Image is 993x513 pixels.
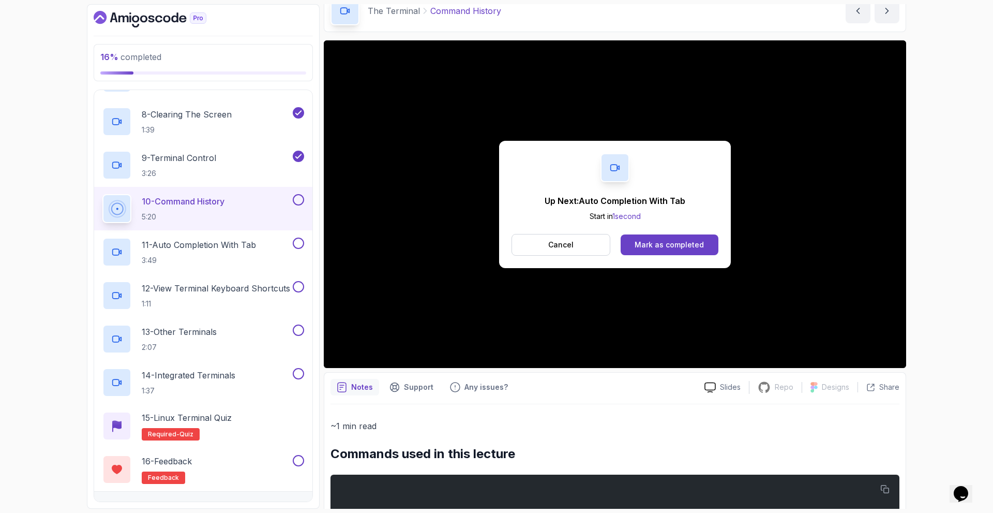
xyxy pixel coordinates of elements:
p: 16 - Feedback [142,455,192,467]
p: 3:49 [142,255,256,266]
p: 9 - Terminal Control [142,152,216,164]
p: 2:07 [142,342,217,353]
p: 10 - Command History [142,195,224,208]
p: Any issues? [464,382,508,392]
p: 1:39 [142,125,232,135]
a: Dashboard [94,11,230,27]
button: Share [857,382,899,392]
p: 13 - Other Terminals [142,326,217,338]
span: quiz [179,430,193,438]
button: Feedback button [444,379,514,395]
p: 8 - Clearing The Screen [142,108,232,121]
p: Share [879,382,899,392]
button: 11-Auto Completion With Tab3:49 [102,238,304,267]
button: Support button [383,379,440,395]
a: Slides [696,382,749,393]
button: 9-Terminal Control3:26 [102,151,304,180]
button: Cancel [511,234,610,256]
p: 5:20 [142,212,224,222]
button: 10-Command History5:20 [102,194,304,223]
span: feedback [148,474,179,482]
p: 11 - Auto Completion With Tab [142,239,256,251]
p: Designs [822,382,849,392]
p: Start in [545,211,685,222]
span: 1 second [612,212,641,221]
span: 16 % [100,52,118,62]
iframe: 11 - Command History [324,40,906,368]
p: 1:37 [142,386,235,396]
p: 3:26 [142,168,216,179]
iframe: chat widget [950,472,983,503]
span: completed [100,52,161,62]
p: Support [404,382,433,392]
p: ~1 min read [330,419,899,433]
button: Mark as completed [621,234,718,255]
div: Mark as completed [635,240,704,250]
p: 15 - Linux Terminal Quiz [142,412,232,424]
p: Cancel [548,240,574,250]
h2: Commands used in this lecture [330,446,899,462]
p: The Terminal [368,5,420,17]
button: 12-View Terminal Keyboard Shortcuts1:11 [102,281,304,310]
button: 15-Linux Terminal QuizRequired-quiz [102,412,304,441]
p: Command History [430,5,501,17]
button: 8-Clearing The Screen1:39 [102,107,304,136]
p: 12 - View Terminal Keyboard Shortcuts [142,282,290,295]
p: Notes [351,382,373,392]
button: 13-Other Terminals2:07 [102,325,304,354]
button: notes button [330,379,379,395]
button: 14-Integrated Terminals1:37 [102,368,304,397]
p: Up Next: Auto Completion With Tab [545,195,685,207]
p: Slides [720,382,741,392]
p: Repo [775,382,793,392]
p: 1:11 [142,299,290,309]
button: 16-Feedbackfeedback [102,455,304,484]
p: 14 - Integrated Terminals [142,369,235,382]
span: Required- [148,430,179,438]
